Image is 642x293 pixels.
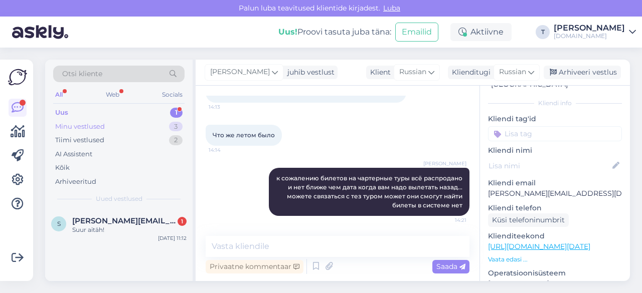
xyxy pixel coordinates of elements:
[283,67,335,78] div: juhib vestlust
[536,25,550,39] div: T
[104,88,121,101] div: Web
[210,67,270,78] span: [PERSON_NAME]
[488,268,622,278] p: Operatsioonisüsteem
[213,131,275,139] span: Что же летом было
[278,26,391,38] div: Proovi tasuta juba täna:
[55,163,70,173] div: Kõik
[96,194,142,203] span: Uued vestlused
[450,23,512,41] div: Aktiivne
[276,174,464,209] span: к сожалению билетов на чартерные туры всё распродано и нет ближе чем дата когда вам надо вылетать...
[62,69,102,79] span: Otsi kliente
[366,67,391,78] div: Klient
[160,88,185,101] div: Socials
[72,216,177,225] span: stella.burtseva@gmail.com
[488,126,622,141] input: Lisa tag
[488,203,622,213] p: Kliendi telefon
[178,217,187,226] div: 1
[53,88,65,101] div: All
[499,67,526,78] span: Russian
[488,114,622,124] p: Kliendi tag'id
[206,260,303,273] div: Privaatne kommentaar
[488,255,622,264] p: Vaata edasi ...
[488,145,622,156] p: Kliendi nimi
[278,27,297,37] b: Uus!
[170,108,183,118] div: 1
[488,278,622,289] p: [MEDICAL_DATA]
[488,178,622,188] p: Kliendi email
[554,24,636,40] a: [PERSON_NAME][DOMAIN_NAME]
[448,67,491,78] div: Klienditugi
[169,122,183,132] div: 3
[209,103,246,111] span: 14:13
[488,213,569,227] div: Küsi telefoninumbrit
[380,4,403,13] span: Luba
[554,32,625,40] div: [DOMAIN_NAME]
[423,160,466,167] span: [PERSON_NAME]
[436,262,465,271] span: Saada
[209,146,246,154] span: 14:14
[395,23,438,42] button: Emailid
[488,188,622,199] p: [PERSON_NAME][EMAIL_ADDRESS][DOMAIN_NAME]
[158,234,187,242] div: [DATE] 11:12
[399,67,426,78] span: Russian
[55,135,104,145] div: Tiimi vestlused
[488,99,622,108] div: Kliendi info
[57,220,61,227] span: s
[429,216,466,224] span: 14:21
[8,68,27,87] img: Askly Logo
[544,66,621,79] div: Arhiveeri vestlus
[72,225,187,234] div: Suur aitäh!
[169,135,183,145] div: 2
[55,177,96,187] div: Arhiveeritud
[489,160,610,171] input: Lisa nimi
[55,149,92,159] div: AI Assistent
[488,231,622,241] p: Klienditeekond
[488,242,590,251] a: [URL][DOMAIN_NAME][DATE]
[55,122,105,132] div: Minu vestlused
[554,24,625,32] div: [PERSON_NAME]
[55,108,68,118] div: Uus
